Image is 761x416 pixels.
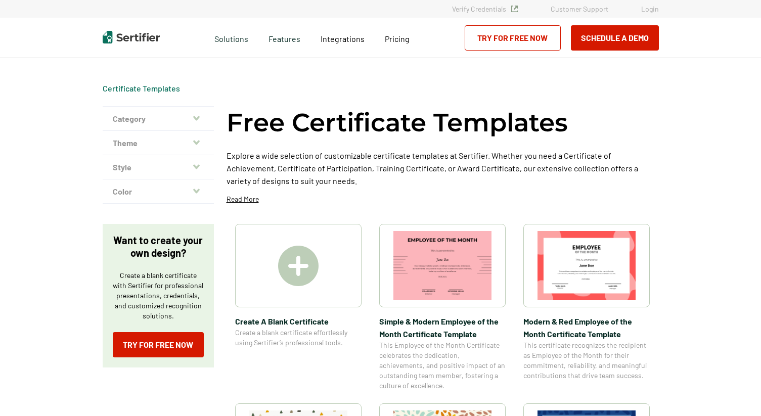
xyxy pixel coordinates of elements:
p: Create a blank certificate with Sertifier for professional presentations, credentials, and custom... [113,270,204,321]
p: Want to create your own design? [113,234,204,259]
a: Try for Free Now [113,332,204,357]
span: Solutions [214,31,248,44]
a: Verify Credentials [452,5,518,13]
a: Simple & Modern Employee of the Month Certificate TemplateSimple & Modern Employee of the Month C... [379,224,506,391]
span: Integrations [321,34,365,43]
a: Integrations [321,31,365,44]
h1: Free Certificate Templates [227,106,568,139]
button: Style [103,155,214,179]
span: Create A Blank Certificate [235,315,362,328]
a: Modern & Red Employee of the Month Certificate TemplateModern & Red Employee of the Month Certifi... [523,224,650,391]
p: Read More [227,194,259,204]
p: Explore a wide selection of customizable certificate templates at Sertifier. Whether you need a C... [227,149,659,187]
img: Verified [511,6,518,12]
a: Customer Support [551,5,608,13]
span: This Employee of the Month Certificate celebrates the dedication, achievements, and positive impa... [379,340,506,391]
button: Color [103,179,214,204]
span: Create a blank certificate effortlessly using Sertifier’s professional tools. [235,328,362,348]
img: Create A Blank Certificate [278,246,319,286]
button: Category [103,107,214,131]
img: Modern & Red Employee of the Month Certificate Template [538,231,636,300]
span: Features [268,31,300,44]
div: Breadcrumb [103,83,180,94]
span: Modern & Red Employee of the Month Certificate Template [523,315,650,340]
span: Pricing [385,34,410,43]
a: Pricing [385,31,410,44]
a: Login [641,5,659,13]
img: Sertifier | Digital Credentialing Platform [103,31,160,43]
a: Certificate Templates [103,83,180,93]
span: This certificate recognizes the recipient as Employee of the Month for their commitment, reliabil... [523,340,650,381]
img: Simple & Modern Employee of the Month Certificate Template [393,231,491,300]
span: Simple & Modern Employee of the Month Certificate Template [379,315,506,340]
button: Theme [103,131,214,155]
a: Try for Free Now [465,25,561,51]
